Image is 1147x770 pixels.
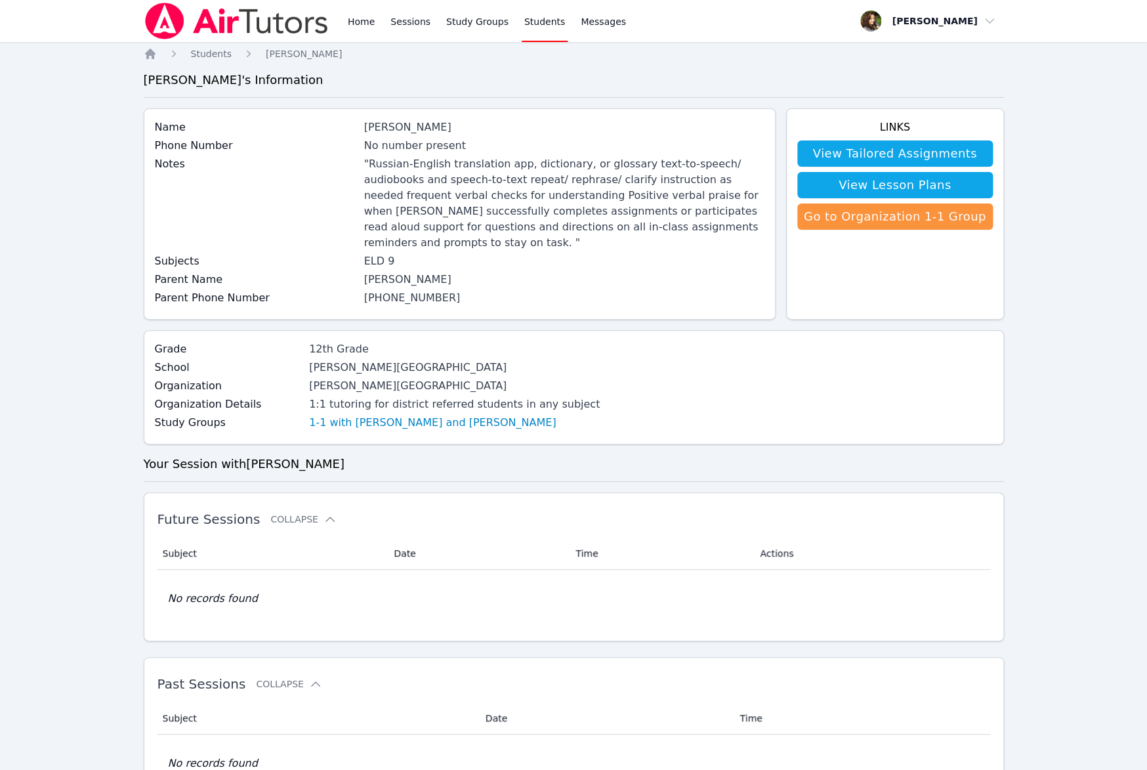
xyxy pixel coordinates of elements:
div: ELD 9 [364,253,764,269]
span: Messages [581,15,626,28]
label: Parent Phone Number [155,290,356,306]
a: View Lesson Plans [797,172,993,198]
a: Go to Organization 1-1 Group [797,203,993,230]
label: Notes [155,156,356,172]
span: [PERSON_NAME] [266,49,342,59]
a: View Tailored Assignments [797,140,993,167]
label: Organization Details [155,396,302,412]
label: Phone Number [155,138,356,154]
div: "Russian-English translation app, dictionary, or glossary text-to-speech/ audiobooks and speech-t... [364,156,764,251]
label: Subjects [155,253,356,269]
nav: Breadcrumb [144,47,1004,60]
h3: Your Session with [PERSON_NAME] [144,455,1004,473]
td: No records found [157,570,990,628]
div: [PERSON_NAME][GEOGRAPHIC_DATA] [309,378,600,394]
span: Students [191,49,232,59]
button: Collapse [270,513,336,526]
span: Past Sessions [157,676,246,692]
th: Time [568,538,752,570]
label: Grade [155,341,302,357]
label: School [155,360,302,375]
th: Subject [157,702,478,735]
img: Air Tutors [144,3,329,39]
a: 1-1 with [PERSON_NAME] and [PERSON_NAME] [309,415,556,431]
th: Time [732,702,990,735]
th: Subject [157,538,386,570]
label: Organization [155,378,302,394]
a: [PERSON_NAME] [266,47,342,60]
div: [PERSON_NAME] [364,272,764,288]
th: Date [386,538,568,570]
a: Students [191,47,232,60]
label: Study Groups [155,415,302,431]
th: Date [478,702,732,735]
button: Collapse [256,677,322,691]
h3: [PERSON_NAME] 's Information [144,71,1004,89]
div: [PERSON_NAME] [364,119,764,135]
th: Actions [752,538,990,570]
div: [PERSON_NAME][GEOGRAPHIC_DATA] [309,360,600,375]
label: Name [155,119,356,135]
div: 12th Grade [309,341,600,357]
a: [PHONE_NUMBER] [364,291,461,304]
span: Future Sessions [157,511,261,527]
label: Parent Name [155,272,356,288]
h4: Links [797,119,993,135]
div: No number present [364,138,764,154]
div: 1:1 tutoring for district referred students in any subject [309,396,600,412]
